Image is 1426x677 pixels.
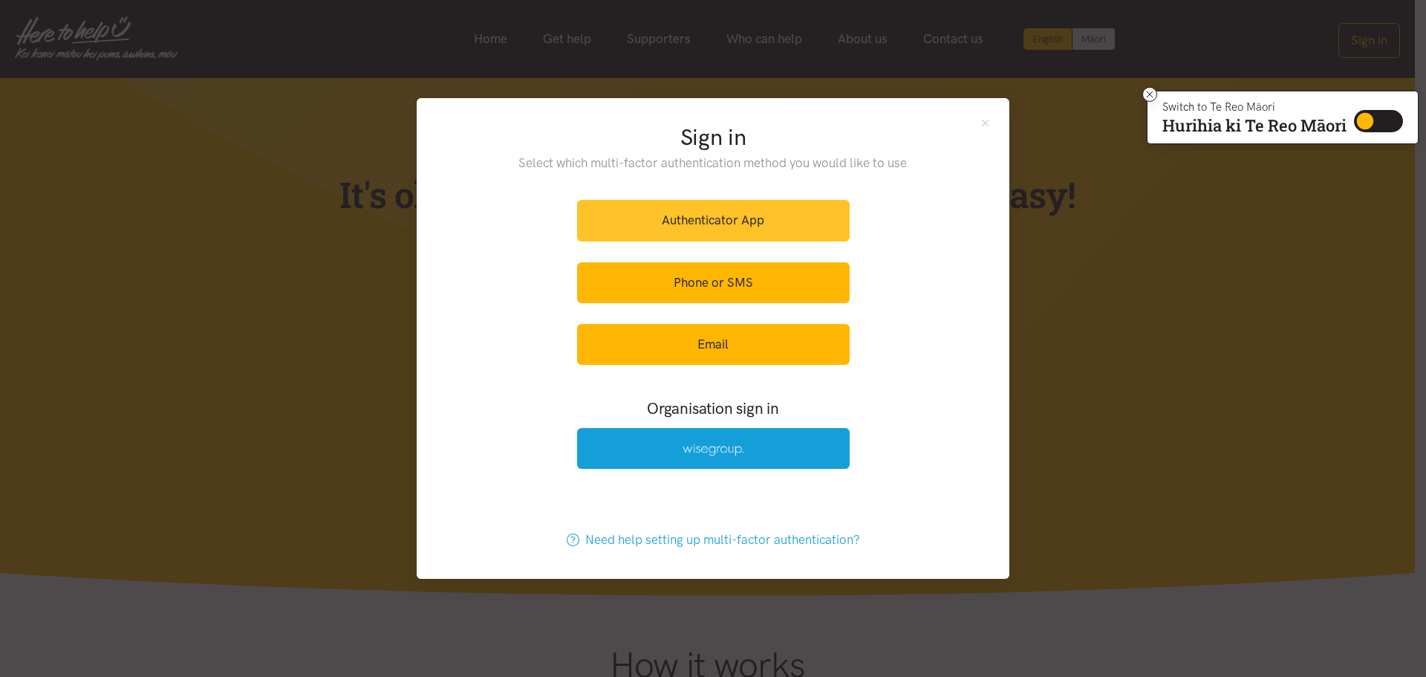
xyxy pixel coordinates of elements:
a: Phone or SMS [577,262,850,303]
a: Authenticator App [577,200,850,241]
a: Email [577,324,850,365]
img: Wise Group [683,444,743,456]
h2: Sign in [489,122,938,153]
p: Select which multi-factor authentication method you would like to use [489,153,938,173]
button: Close [979,116,992,129]
p: Switch to Te Reo Māori [1162,103,1347,111]
p: Hurihia ki Te Reo Māori [1162,119,1347,132]
a: Need help setting up multi-factor authentication? [551,519,876,560]
h3: Organisation sign in [536,398,890,419]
